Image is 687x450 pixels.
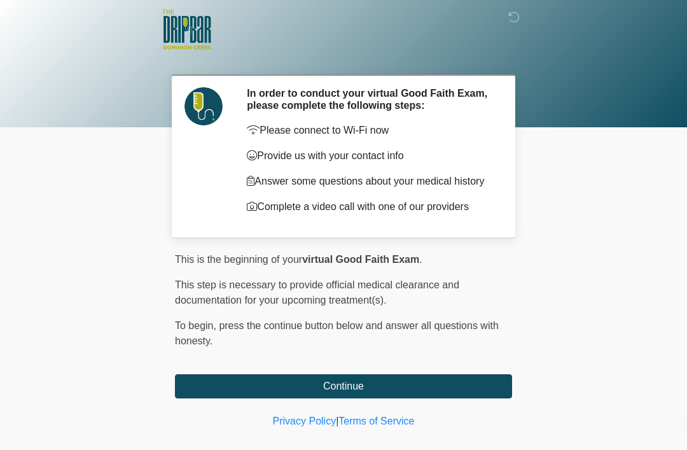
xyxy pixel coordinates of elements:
p: Provide us with your contact info [247,148,493,164]
span: This is the beginning of your [175,254,302,265]
h2: In order to conduct your virtual Good Faith Exam, please complete the following steps: [247,87,493,111]
span: This step is necessary to provide official medical clearance and documentation for your upcoming ... [175,279,459,306]
span: To begin, [175,320,219,331]
span: press the continue button below and answer all questions with honesty. [175,320,499,346]
span: . [419,254,422,265]
p: Please connect to Wi-Fi now [247,123,493,138]
img: The DRIPBaR - San Antonio Dominion Creek Logo [162,10,211,52]
button: Continue [175,374,512,398]
a: Privacy Policy [273,416,337,426]
a: Terms of Service [338,416,414,426]
p: Complete a video call with one of our providers [247,199,493,214]
img: Agent Avatar [184,87,223,125]
p: Answer some questions about your medical history [247,174,493,189]
a: | [336,416,338,426]
strong: virtual Good Faith Exam [302,254,419,265]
